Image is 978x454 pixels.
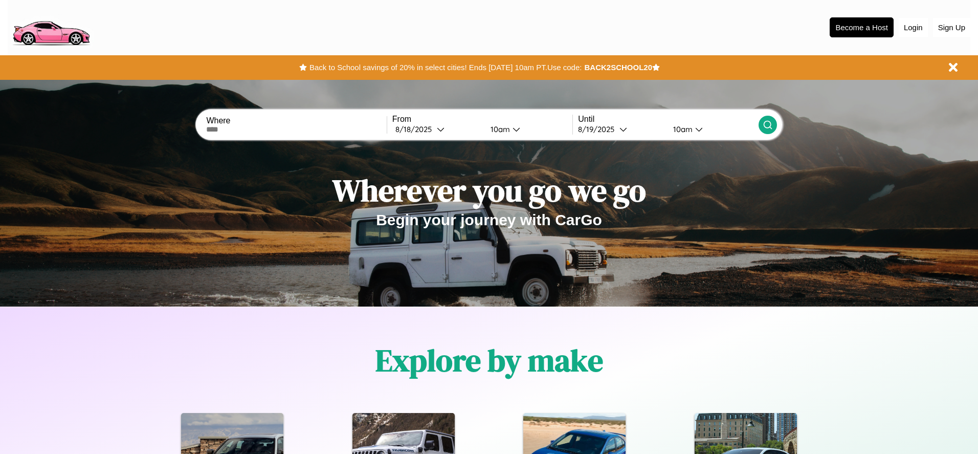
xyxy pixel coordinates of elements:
img: logo [8,5,94,48]
button: Sign Up [933,18,970,37]
button: Back to School savings of 20% in select cities! Ends [DATE] 10am PT.Use code: [307,60,584,75]
div: 8 / 19 / 2025 [578,124,619,134]
h1: Explore by make [375,339,603,381]
div: 10am [485,124,513,134]
div: 10am [668,124,695,134]
button: Become a Host [830,17,894,37]
button: 10am [665,124,758,135]
button: Login [899,18,928,37]
label: Until [578,115,758,124]
label: From [392,115,572,124]
button: 8/18/2025 [392,124,482,135]
div: 8 / 18 / 2025 [395,124,437,134]
button: 10am [482,124,572,135]
b: BACK2SCHOOL20 [584,63,652,72]
label: Where [206,116,386,125]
